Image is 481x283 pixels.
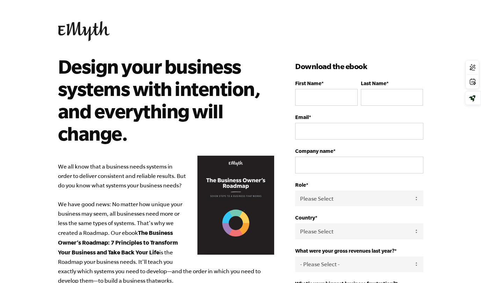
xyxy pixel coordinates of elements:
[58,21,110,41] img: EMyth
[58,55,264,144] h2: Design your business systems with intention, and everything will change.
[446,250,481,283] iframe: Chat Widget
[295,80,321,86] span: First Name
[295,248,394,254] span: What were your gross revenues last year?
[295,148,333,154] span: Company name
[361,80,386,86] span: Last Name
[295,215,315,221] span: Country
[295,182,306,188] span: Role
[197,156,274,255] img: Business Owners Roadmap Cover
[295,114,309,120] span: Email
[58,229,178,255] b: The Business Owner’s Roadmap: 7 Principles to Transform Your Business and Take Back Your Life
[295,61,423,72] h3: Download the ebook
